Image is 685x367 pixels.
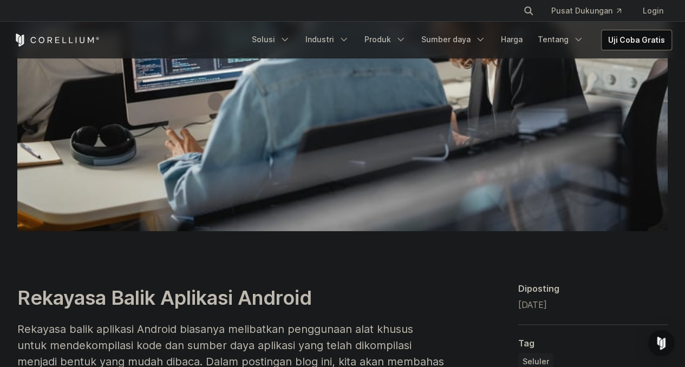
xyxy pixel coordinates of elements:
font: Industri [305,35,334,44]
font: Seluler [523,357,549,366]
a: Corellium Home [14,34,100,47]
div: Menu Navigasi [510,1,672,21]
div: Open Intercom Messenger [648,330,674,356]
div: Menu Navigasi [245,30,672,50]
button: Mencari [519,1,538,21]
font: Pusat Dukungan [551,6,612,15]
font: Produk [364,35,391,44]
font: Tentang [538,35,569,44]
font: [DATE] [518,299,547,310]
font: Tag [518,338,534,349]
font: Solusi [252,35,275,44]
font: Harga [501,35,523,44]
font: Diposting [518,283,559,294]
font: Uji Coba Gratis [608,35,665,44]
font: Login [643,6,663,15]
font: Sumber daya [421,35,471,44]
font: Rekayasa Balik Aplikasi Android [17,286,312,310]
